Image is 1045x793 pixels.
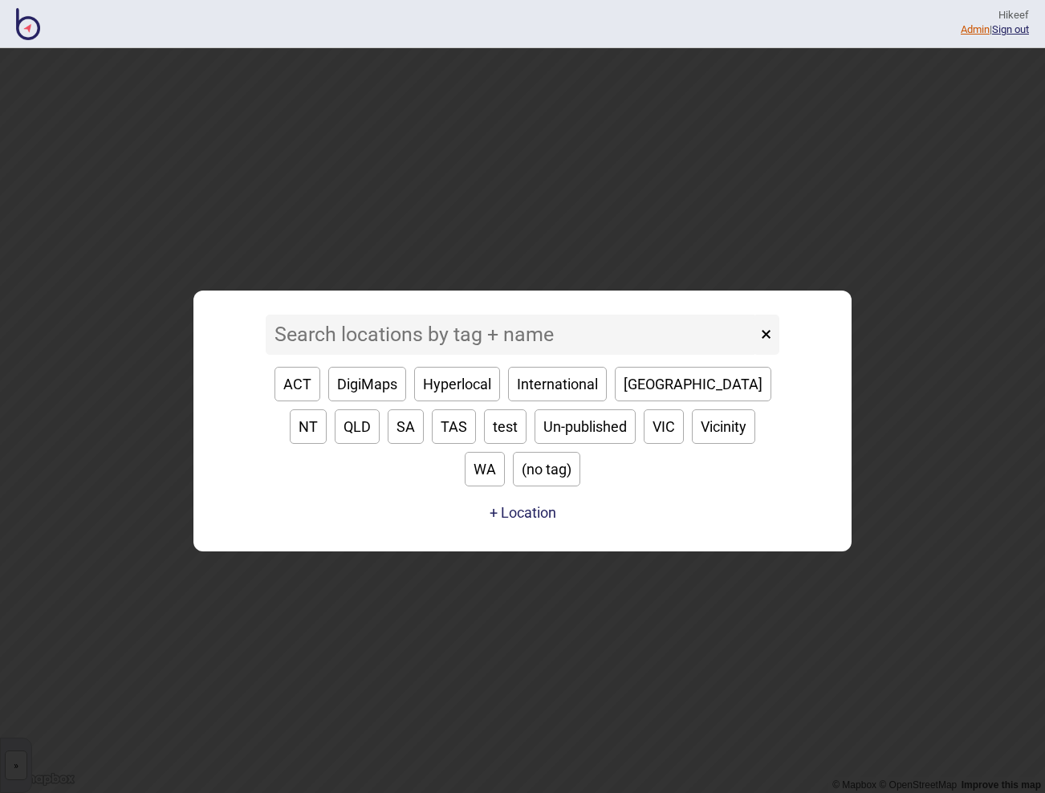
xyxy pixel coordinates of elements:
button: × [753,315,779,355]
button: VIC [644,409,684,444]
button: Sign out [992,23,1029,35]
button: ACT [274,367,320,401]
button: [GEOGRAPHIC_DATA] [615,367,771,401]
button: + Location [490,504,556,521]
button: (no tag) [513,452,580,486]
button: SA [388,409,424,444]
a: + Location [486,498,560,527]
button: QLD [335,409,380,444]
button: International [508,367,607,401]
button: NT [290,409,327,444]
button: Vicinity [692,409,755,444]
a: Admin [961,23,990,35]
button: WA [465,452,505,486]
button: test [484,409,527,444]
button: Un-published [535,409,636,444]
button: Hyperlocal [414,367,500,401]
button: DigiMaps [328,367,406,401]
div: Hi keef [961,8,1029,22]
input: Search locations by tag + name [266,315,757,355]
img: BindiMaps CMS [16,8,40,40]
button: TAS [432,409,476,444]
span: | [961,23,992,35]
